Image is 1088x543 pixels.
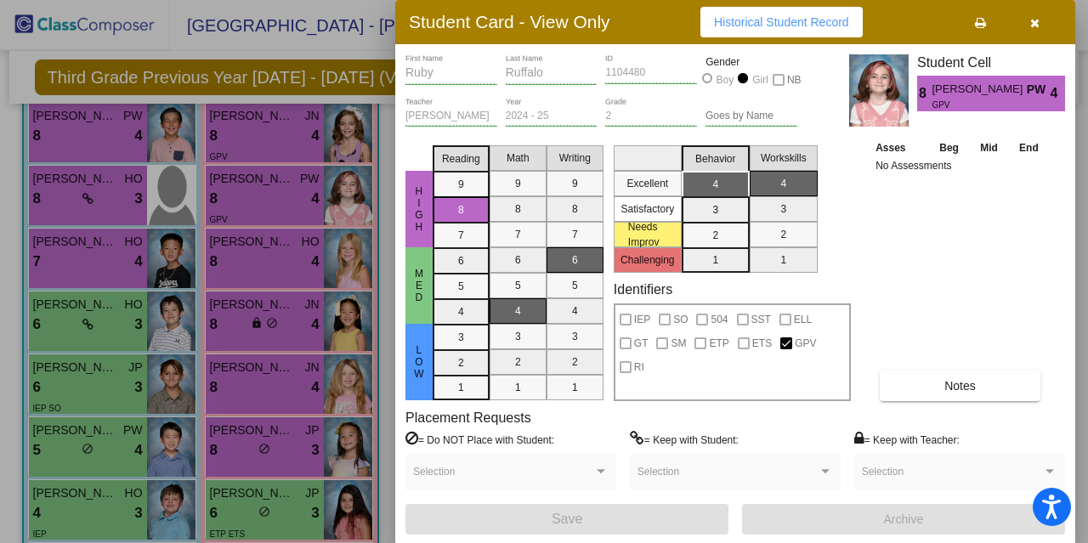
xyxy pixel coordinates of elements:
[917,54,1065,71] h3: Student Cell
[709,333,728,354] span: ETP
[970,139,1008,157] th: Mid
[705,54,797,70] mat-label: Gender
[605,67,697,79] input: Enter ID
[787,70,802,90] span: NB
[871,139,928,157] th: Asses
[932,99,1014,111] span: GPV
[411,185,427,233] span: HIgh
[795,333,816,354] span: GPV
[705,110,797,122] input: goes by name
[405,504,728,535] button: Save
[711,309,728,330] span: 504
[405,110,497,122] input: teacher
[630,431,739,448] label: = Keep with Student:
[884,512,924,526] span: Archive
[1027,81,1051,99] span: PW
[928,139,969,157] th: Beg
[634,309,650,330] span: IEP
[751,72,768,88] div: Girl
[794,309,812,330] span: ELL
[634,357,644,377] span: RI
[1051,83,1065,104] span: 4
[411,268,427,303] span: Med
[614,281,672,297] label: Identifiers
[634,333,649,354] span: GT
[932,81,1026,99] span: [PERSON_NAME]
[506,110,598,122] input: year
[605,110,697,122] input: grade
[871,157,1050,174] td: No Assessments
[671,333,686,354] span: SM
[409,11,610,32] h3: Student Card - View Only
[880,370,1040,401] button: Notes
[716,72,734,88] div: Boy
[742,504,1065,535] button: Archive
[944,379,976,393] span: Notes
[917,83,932,104] span: 8
[752,333,772,354] span: ETS
[552,512,582,526] span: Save
[1008,139,1049,157] th: End
[751,309,771,330] span: SST
[714,15,849,29] span: Historical Student Record
[700,7,863,37] button: Historical Student Record
[854,431,960,448] label: = Keep with Teacher:
[405,410,531,426] label: Placement Requests
[411,344,427,380] span: Low
[673,309,688,330] span: SO
[405,431,554,448] label: = Do NOT Place with Student:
